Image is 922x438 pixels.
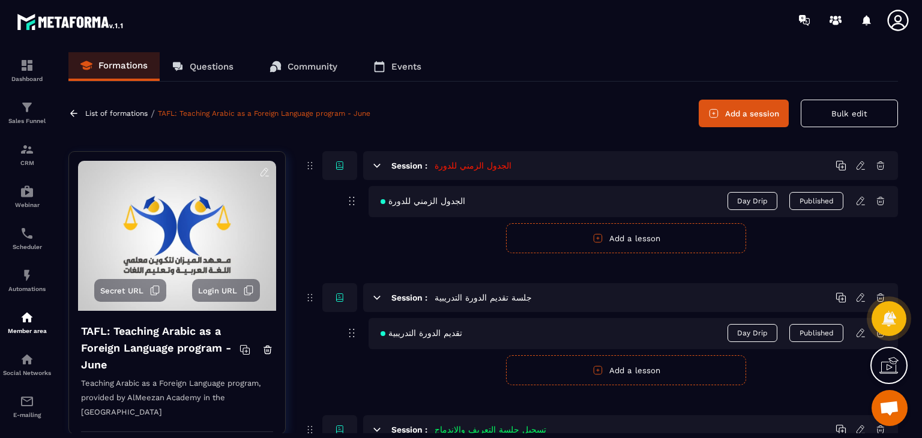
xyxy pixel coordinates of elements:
h4: TAFL: Teaching Arabic as a Foreign Language program - June [81,323,240,373]
a: Formations [68,52,160,81]
span: تقديم الدورة التدريبية [381,328,462,338]
img: social-network [20,352,34,367]
p: Webinar [3,202,51,208]
a: automationsautomationsAutomations [3,259,51,301]
p: Teaching Arabic as a Foreign Language program, provided by AlMeezan Academy in the [GEOGRAPHIC_DATA] [81,376,273,432]
a: formationformationSales Funnel [3,91,51,133]
img: formation [20,142,34,157]
img: formation [20,100,34,115]
img: email [20,394,34,409]
a: List of formations [85,109,148,118]
p: Scheduler [3,244,51,250]
a: Questions [160,52,246,81]
p: Events [391,61,421,72]
a: automationsautomationsWebinar [3,175,51,217]
p: Social Networks [3,370,51,376]
img: logo [17,11,125,32]
span: الجدول الزمني للدورة [381,196,465,206]
button: Bulk edit [801,100,898,127]
button: Add a lesson [506,355,746,385]
h5: جلسة تقديم الدورة التدريبية [435,292,532,304]
p: Sales Funnel [3,118,51,124]
a: Events [361,52,433,81]
img: background [78,161,276,311]
button: Published [789,324,843,342]
p: Automations [3,286,51,292]
a: automationsautomationsMember area [3,301,51,343]
h6: Session : [391,293,427,302]
span: Day Drip [728,192,777,210]
p: Formations [98,60,148,71]
p: Community [288,61,337,72]
p: Dashboard [3,76,51,82]
a: formationformationDashboard [3,49,51,91]
img: scheduler [20,226,34,241]
h5: تسجيل جلسة التعريف والاندماج [435,424,546,436]
button: Add a session [699,100,789,127]
span: Login URL [198,286,237,295]
h5: الجدول الزمني للدورة [435,160,511,172]
img: automations [20,268,34,283]
button: Login URL [192,279,260,302]
img: formation [20,58,34,73]
button: Add a lesson [506,223,746,253]
a: Open chat [872,390,908,426]
button: Published [789,192,843,210]
img: automations [20,184,34,199]
p: Questions [190,61,234,72]
p: Member area [3,328,51,334]
a: formationformationCRM [3,133,51,175]
p: CRM [3,160,51,166]
span: Day Drip [728,324,777,342]
a: schedulerschedulerScheduler [3,217,51,259]
span: / [151,108,155,119]
button: Secret URL [94,279,166,302]
h6: Session : [391,161,427,170]
img: automations [20,310,34,325]
a: emailemailE-mailing [3,385,51,427]
p: E-mailing [3,412,51,418]
span: Secret URL [100,286,143,295]
a: TAFL: Teaching Arabic as a Foreign Language program - June [158,109,370,118]
a: social-networksocial-networkSocial Networks [3,343,51,385]
h6: Session : [391,425,427,434]
a: Community [258,52,349,81]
